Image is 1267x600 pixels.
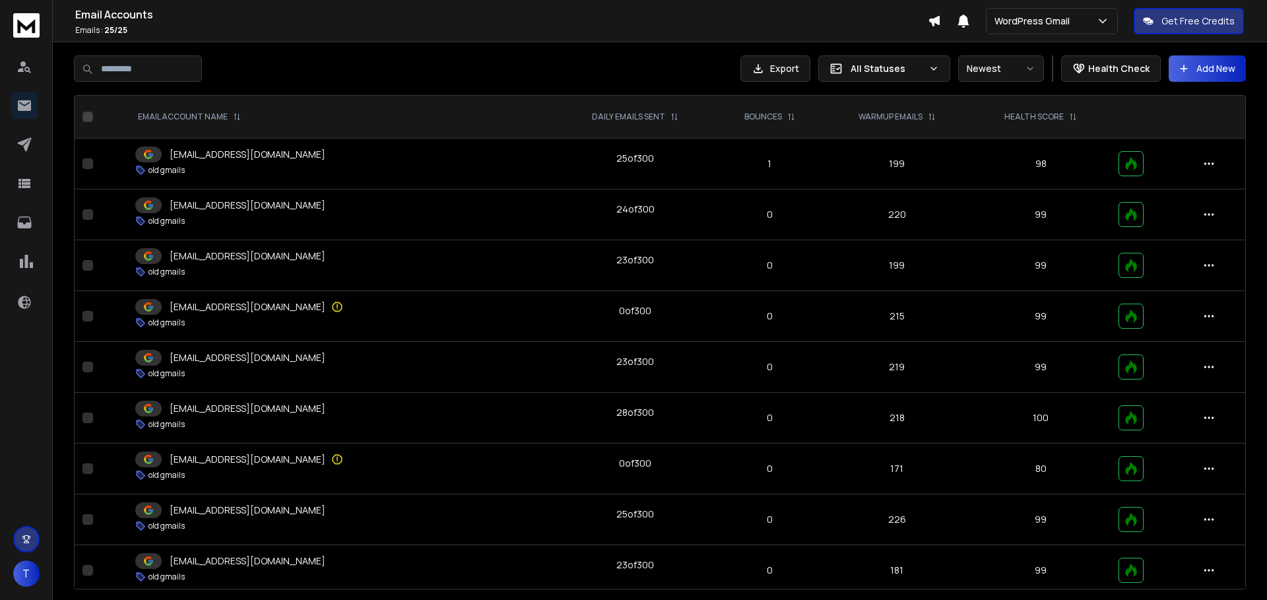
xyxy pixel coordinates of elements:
div: 23 of 300 [616,253,654,267]
td: 181 [824,545,971,596]
td: 226 [824,494,971,545]
p: [EMAIL_ADDRESS][DOMAIN_NAME] [170,351,325,364]
p: 0 [724,411,816,424]
td: 99 [971,240,1111,291]
p: [EMAIL_ADDRESS][DOMAIN_NAME] [170,402,325,415]
div: 0 of 300 [619,457,651,470]
p: [EMAIL_ADDRESS][DOMAIN_NAME] [170,148,325,161]
p: old gmails [148,419,185,430]
td: 199 [824,139,971,189]
td: 215 [824,291,971,342]
p: 0 [724,462,816,475]
button: T [13,560,40,587]
div: 23 of 300 [616,355,654,368]
p: 0 [724,564,816,577]
p: old gmails [148,572,185,582]
td: 99 [971,342,1111,393]
p: Get Free Credits [1161,15,1235,28]
p: WARMUP EMAILS [859,112,923,122]
p: old gmails [148,165,185,176]
p: Health Check [1088,62,1150,75]
td: 99 [971,545,1111,596]
td: 100 [971,393,1111,444]
p: 0 [724,259,816,272]
button: Newest [958,55,1044,82]
p: Emails : [75,25,928,36]
p: [EMAIL_ADDRESS][DOMAIN_NAME] [170,199,325,212]
td: 99 [971,291,1111,342]
p: 1 [724,157,816,170]
p: [EMAIL_ADDRESS][DOMAIN_NAME] [170,300,325,314]
p: All Statuses [851,62,923,75]
p: old gmails [148,267,185,277]
td: 99 [971,494,1111,545]
td: 199 [824,240,971,291]
p: 0 [724,360,816,374]
div: 28 of 300 [616,406,654,419]
button: Health Check [1061,55,1161,82]
td: 220 [824,189,971,240]
p: 0 [724,208,816,221]
div: 25 of 300 [616,508,654,521]
h1: Email Accounts [75,7,928,22]
td: 219 [824,342,971,393]
span: 25 / 25 [104,24,127,36]
p: 0 [724,310,816,323]
td: 171 [824,444,971,494]
p: BOUNCES [744,112,782,122]
div: EMAIL ACCOUNT NAME [138,112,241,122]
p: old gmails [148,521,185,531]
p: 0 [724,513,816,526]
p: [EMAIL_ADDRESS][DOMAIN_NAME] [170,250,325,263]
p: [EMAIL_ADDRESS][DOMAIN_NAME] [170,554,325,568]
div: 24 of 300 [616,203,655,216]
td: 80 [971,444,1111,494]
p: old gmails [148,317,185,328]
div: 23 of 300 [616,558,654,572]
div: 0 of 300 [619,304,651,317]
td: 218 [824,393,971,444]
p: DAILY EMAILS SENT [592,112,665,122]
p: old gmails [148,470,185,481]
div: 25 of 300 [616,152,654,165]
p: WordPress Gmail [994,15,1075,28]
img: logo [13,13,40,38]
p: HEALTH SCORE [1004,112,1064,122]
button: Add New [1169,55,1246,82]
button: Get Free Credits [1134,8,1244,34]
td: 99 [971,189,1111,240]
p: [EMAIL_ADDRESS][DOMAIN_NAME] [170,504,325,517]
p: old gmails [148,368,185,379]
p: old gmails [148,216,185,226]
p: [EMAIL_ADDRESS][DOMAIN_NAME] [170,453,325,466]
td: 98 [971,139,1111,189]
button: Export [740,55,810,82]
